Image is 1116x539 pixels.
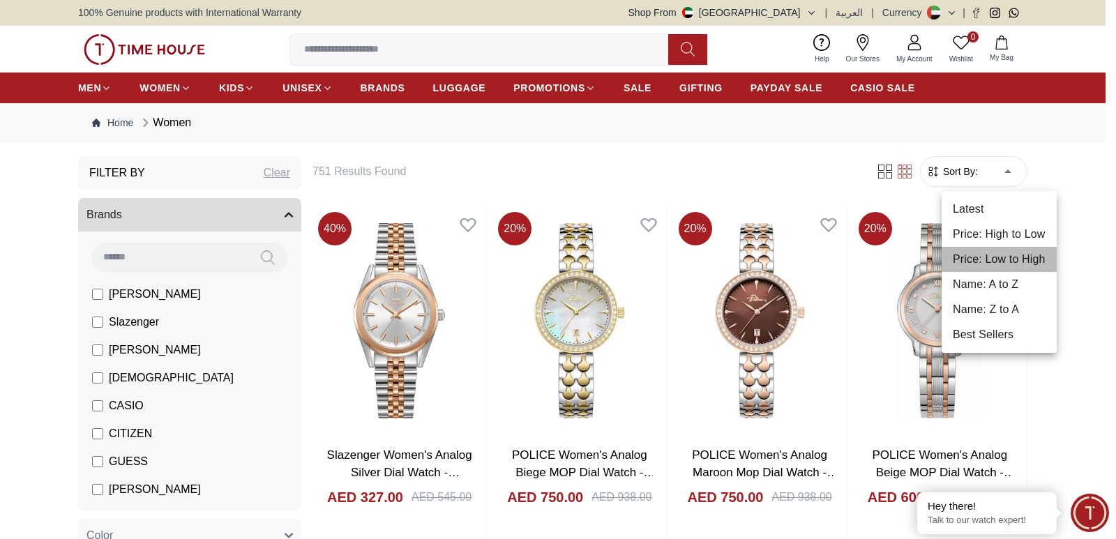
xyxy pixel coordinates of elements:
li: Best Sellers [942,322,1057,347]
li: Name: Z to A [942,297,1057,322]
p: Talk to our watch expert! [928,515,1046,526]
li: Name: A to Z [942,272,1057,297]
div: Chat Widget [1071,494,1109,532]
li: Price: Low to High [942,247,1057,272]
div: Hey there! [928,499,1046,513]
li: Latest [942,197,1057,222]
li: Price: High to Low [942,222,1057,247]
